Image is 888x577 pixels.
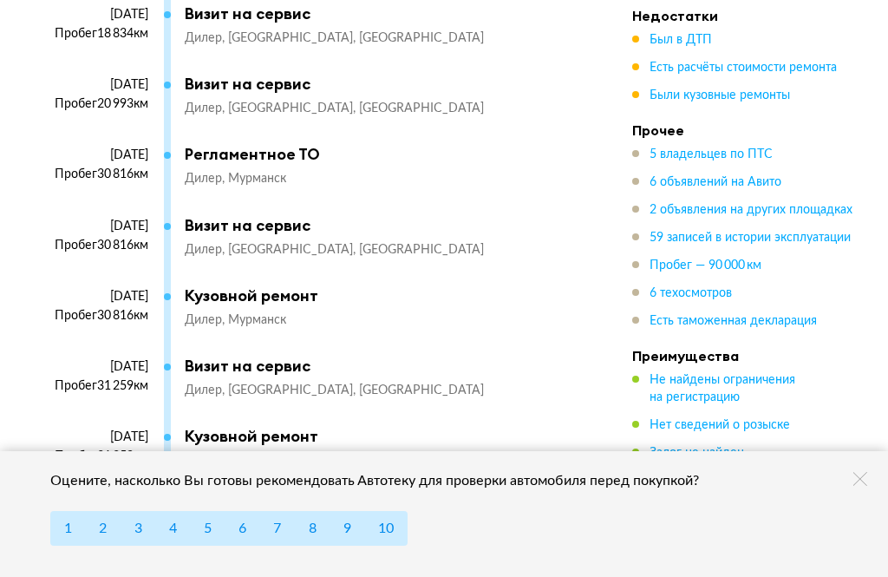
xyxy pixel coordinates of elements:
[34,359,148,375] div: [DATE]
[225,511,260,546] button: 6
[185,102,228,115] span: Дилер
[185,244,228,256] span: Дилер
[185,145,563,164] div: Регламентное ТО
[34,96,148,112] div: Пробег 20 993 км
[34,238,148,253] div: Пробег 30 816 км
[185,314,228,326] span: Дилер
[228,173,286,185] span: Мурманск
[228,102,484,115] span: [GEOGRAPHIC_DATA], [GEOGRAPHIC_DATA]
[650,148,773,161] span: 5 владельцев по ПТС
[64,521,72,535] span: 1
[99,521,107,535] span: 2
[185,32,228,44] span: Дилер
[650,232,851,244] span: 59 записей в истории эксплуатации
[650,447,744,459] span: Залог не найден
[204,521,212,535] span: 5
[185,75,563,94] div: Визит на сервис
[134,521,142,535] span: 3
[650,89,790,102] span: Были кузовные ремонты
[120,511,155,546] button: 3
[190,511,225,546] button: 5
[34,7,148,23] div: [DATE]
[34,289,148,305] div: [DATE]
[650,287,732,299] span: 6 техосмотров
[34,167,148,182] div: Пробег 30 816 км
[34,378,148,394] div: Пробег 31 259 км
[50,472,722,489] div: Оцените, насколько Вы готовы рекомендовать Автотеку для проверки автомобиля перед покупкой?
[185,286,563,305] div: Кузовной ремонт
[155,511,191,546] button: 4
[632,7,875,24] h4: Недостатки
[378,521,394,535] span: 10
[309,521,317,535] span: 8
[34,449,148,464] div: Пробег 31 259 км
[294,511,330,546] button: 8
[273,521,281,535] span: 7
[228,314,286,326] span: Мурманск
[650,176,781,188] span: 6 объявлений на Авито
[34,148,148,163] div: [DATE]
[50,511,86,546] button: 1
[185,384,228,397] span: Дилер
[650,259,761,272] span: Пробег — 90 000 км
[185,216,563,235] div: Визит на сервис
[34,219,148,234] div: [DATE]
[34,308,148,324] div: Пробег 30 816 км
[238,521,246,535] span: 6
[169,521,177,535] span: 4
[85,511,121,546] button: 2
[185,357,563,376] div: Визит на сервис
[650,374,795,403] span: Не найдены ограничения на регистрацию
[364,511,408,546] button: 10
[632,121,875,139] h4: Прочее
[185,4,563,23] div: Визит на сервис
[650,419,790,431] span: Нет сведений о розыске
[228,384,484,397] span: [GEOGRAPHIC_DATA], [GEOGRAPHIC_DATA]
[34,77,148,93] div: [DATE]
[34,429,148,445] div: [DATE]
[185,173,228,185] span: Дилер
[34,26,148,42] div: Пробег 18 834 км
[650,34,712,46] span: Был в ДТП
[330,511,365,546] button: 9
[185,427,563,446] div: Кузовной ремонт
[228,244,484,256] span: [GEOGRAPHIC_DATA], [GEOGRAPHIC_DATA]
[343,521,351,535] span: 9
[259,511,295,546] button: 7
[650,62,837,74] span: Есть расчёты стоимости ремонта
[228,32,484,44] span: [GEOGRAPHIC_DATA], [GEOGRAPHIC_DATA]
[632,347,875,364] h4: Преимущества
[650,204,852,216] span: 2 объявления на других площадках
[650,315,817,327] span: Есть таможенная декларация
